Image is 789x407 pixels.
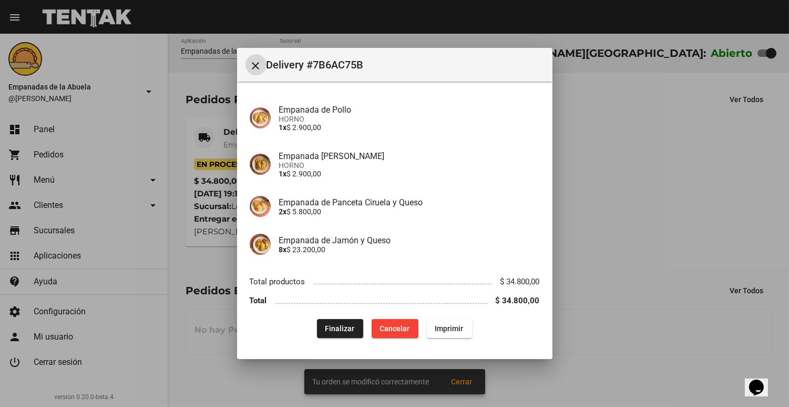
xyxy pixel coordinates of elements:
[279,170,287,178] b: 1x
[279,245,287,254] b: 8x
[250,291,540,311] li: Total $ 34.800,00
[245,54,267,75] button: Cerrar
[250,272,540,291] li: Total productos $ 34.800,00
[279,123,287,132] b: 1x
[279,207,540,216] p: $ 5.800,00
[745,365,778,396] iframe: chat widget
[279,207,287,216] b: 2x
[279,123,540,132] p: $ 2.900,00
[279,235,540,245] h4: Empanada de Jamón y Queso
[250,59,262,72] mat-icon: Cerrar
[250,196,271,217] img: a07d0382-12a7-4aaa-a9a8-9d363701184e.jpg
[279,161,540,170] span: HORNO
[279,197,540,207] h4: Empanada de Panceta Ciruela y Queso
[380,324,410,333] span: Cancelar
[317,319,363,338] button: Finalizar
[279,151,540,161] h4: Empanada [PERSON_NAME]
[279,245,540,254] p: $ 23.200,00
[250,234,271,255] img: 72c15bfb-ac41-4ae4-a4f2-82349035ab42.jpg
[279,105,540,115] h4: Empanada de Pollo
[372,319,418,338] button: Cancelar
[325,324,355,333] span: Finalizar
[250,107,271,128] img: 10349b5f-e677-4e10-aec3-c36b893dfd64.jpg
[427,319,472,338] button: Imprimir
[279,170,540,178] p: $ 2.900,00
[267,56,544,73] span: Delivery #7B6AC75B
[279,115,540,123] span: HORNO
[435,324,464,333] span: Imprimir
[250,154,271,175] img: f753fea7-0f09-41b3-9a9e-ddb84fc3b359.jpg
